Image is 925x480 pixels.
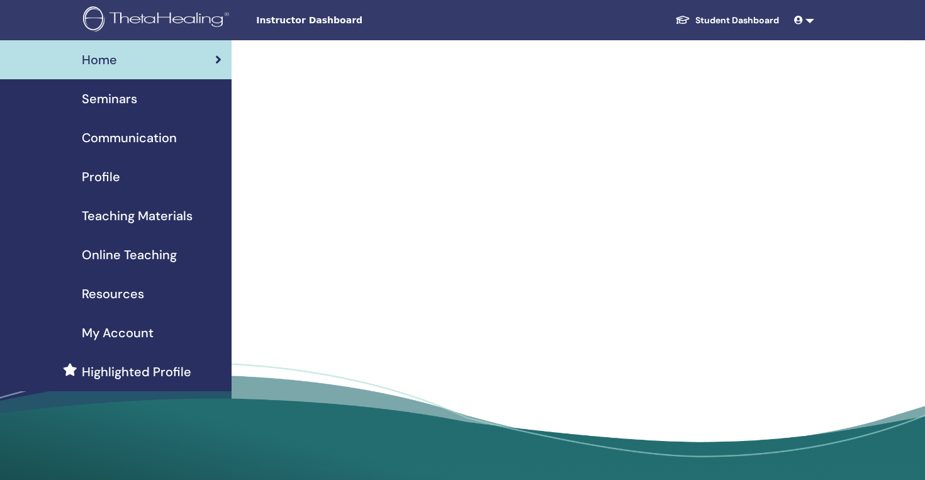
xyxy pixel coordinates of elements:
[82,167,120,186] span: Profile
[82,50,117,69] span: Home
[82,89,137,108] span: Seminars
[82,245,177,264] span: Online Teaching
[82,284,144,303] span: Resources
[256,14,445,27] span: Instructor Dashboard
[82,362,191,381] span: Highlighted Profile
[665,9,789,32] a: Student Dashboard
[82,206,193,225] span: Teaching Materials
[83,6,233,35] img: logo.png
[82,323,154,342] span: My Account
[675,14,690,25] img: graduation-cap-white.svg
[82,128,177,147] span: Communication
